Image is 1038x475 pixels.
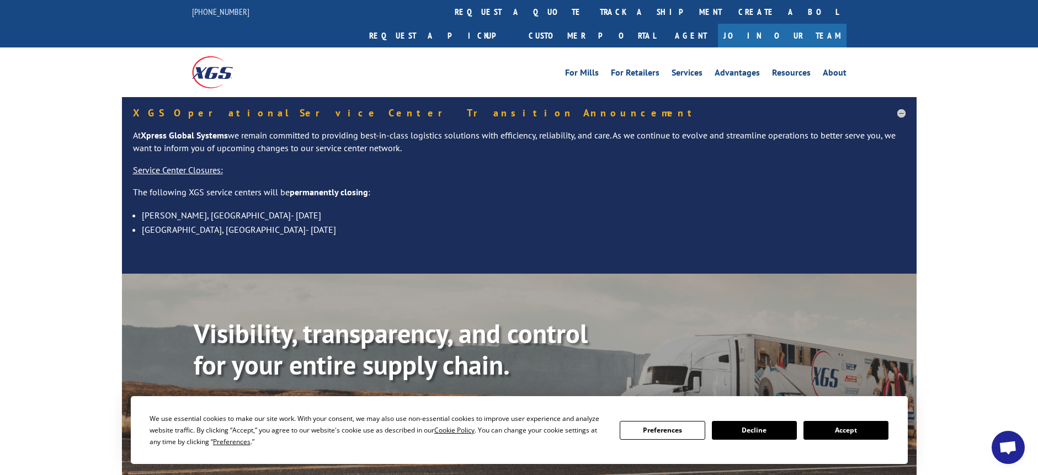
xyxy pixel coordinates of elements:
[142,222,906,237] li: [GEOGRAPHIC_DATA], [GEOGRAPHIC_DATA]- [DATE]
[715,68,760,81] a: Advantages
[611,68,659,81] a: For Retailers
[803,421,888,440] button: Accept
[290,186,368,198] strong: permanently closing
[992,431,1025,464] a: Open chat
[823,68,847,81] a: About
[620,421,705,440] button: Preferences
[664,24,718,47] a: Agent
[213,437,251,446] span: Preferences
[712,421,797,440] button: Decline
[361,24,520,47] a: Request a pickup
[434,425,475,435] span: Cookie Policy
[565,68,599,81] a: For Mills
[718,24,847,47] a: Join Our Team
[131,396,908,464] div: Cookie Consent Prompt
[194,316,588,382] b: Visibility, transparency, and control for your entire supply chain.
[142,208,906,222] li: [PERSON_NAME], [GEOGRAPHIC_DATA]- [DATE]
[150,413,606,447] div: We use essential cookies to make our site work. With your consent, we may also use non-essential ...
[192,6,249,17] a: [PHONE_NUMBER]
[672,68,702,81] a: Services
[133,108,906,118] h5: XGS Operational Service Center Transition Announcement
[141,130,228,141] strong: Xpress Global Systems
[133,164,223,175] u: Service Center Closures:
[772,68,811,81] a: Resources
[133,129,906,164] p: At we remain committed to providing best-in-class logistics solutions with efficiency, reliabilit...
[520,24,664,47] a: Customer Portal
[133,186,906,208] p: The following XGS service centers will be :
